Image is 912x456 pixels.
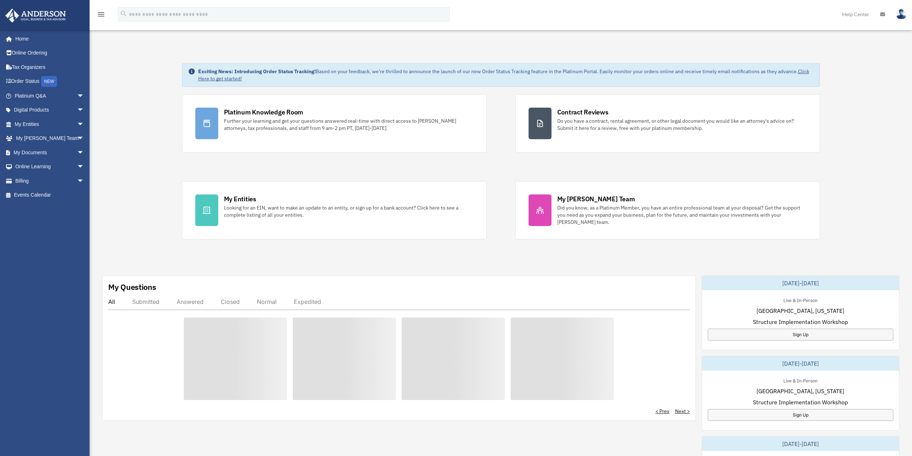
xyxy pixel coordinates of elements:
span: Structure Implementation Workshop [753,318,848,326]
div: Submitted [132,298,159,305]
strong: Exciting News: Introducing Order Status Tracking! [198,68,316,75]
div: Looking for an EIN, want to make an update to an entity, or sign up for a bank account? Click her... [224,204,473,218]
a: My Documentsarrow_drop_down [5,145,95,160]
i: search [120,10,128,18]
a: My Entities Looking for an EIN, want to make an update to an entity, or sign up for a bank accoun... [182,181,487,239]
a: < Prev [655,408,669,415]
a: Platinum Q&Aarrow_drop_down [5,89,95,103]
a: Click Here to get started! [198,68,809,82]
a: My [PERSON_NAME] Team Did you know, as a Platinum Member, you have an entire professional team at... [515,181,820,239]
div: Live & In-Person [778,296,823,304]
span: arrow_drop_down [77,131,91,146]
div: Contract Reviews [557,108,608,117]
span: arrow_drop_down [77,174,91,188]
div: Based on your feedback, we're thrilled to announce the launch of our new Order Status Tracking fe... [198,68,814,82]
div: Do you have a contract, rental agreement, or other legal document you would like an attorney's ad... [557,117,807,132]
div: Further your learning and get your questions answered real-time with direct access to [PERSON_NAM... [224,117,473,132]
div: [DATE]-[DATE] [702,356,899,371]
div: [DATE]-[DATE] [702,276,899,290]
a: Order StatusNEW [5,74,95,89]
a: My Entitiesarrow_drop_down [5,117,95,131]
div: My Questions [108,282,156,292]
div: Closed [221,298,240,305]
a: Digital Productsarrow_drop_down [5,103,95,117]
span: [GEOGRAPHIC_DATA], [US_STATE] [756,387,844,395]
span: Structure Implementation Workshop [753,398,848,406]
a: Events Calendar [5,188,95,202]
div: Normal [257,298,277,305]
a: Home [5,32,91,46]
div: NEW [41,76,57,87]
div: Expedited [294,298,321,305]
div: All [108,298,115,305]
span: arrow_drop_down [77,160,91,174]
a: Online Learningarrow_drop_down [5,160,95,174]
i: menu [97,10,105,19]
span: arrow_drop_down [77,103,91,118]
span: [GEOGRAPHIC_DATA], [US_STATE] [756,306,844,315]
img: User Pic [896,9,907,19]
a: Sign Up [708,329,893,340]
span: arrow_drop_down [77,117,91,132]
a: Sign Up [708,409,893,421]
a: Billingarrow_drop_down [5,174,95,188]
div: Did you know, as a Platinum Member, you have an entire professional team at your disposal? Get th... [557,204,807,226]
div: Answered [177,298,204,305]
a: My [PERSON_NAME] Teamarrow_drop_down [5,131,95,146]
div: Platinum Knowledge Room [224,108,304,117]
a: Next > [675,408,690,415]
a: Tax Organizers [5,60,95,74]
div: My [PERSON_NAME] Team [557,194,635,203]
div: [DATE]-[DATE] [702,437,899,451]
div: Live & In-Person [778,376,823,384]
span: arrow_drop_down [77,145,91,160]
a: menu [97,13,105,19]
img: Anderson Advisors Platinum Portal [3,9,68,23]
a: Platinum Knowledge Room Further your learning and get your questions answered real-time with dire... [182,94,487,152]
a: Online Ordering [5,46,95,60]
div: My Entities [224,194,256,203]
a: Contract Reviews Do you have a contract, rental agreement, or other legal document you would like... [515,94,820,152]
span: arrow_drop_down [77,89,91,103]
